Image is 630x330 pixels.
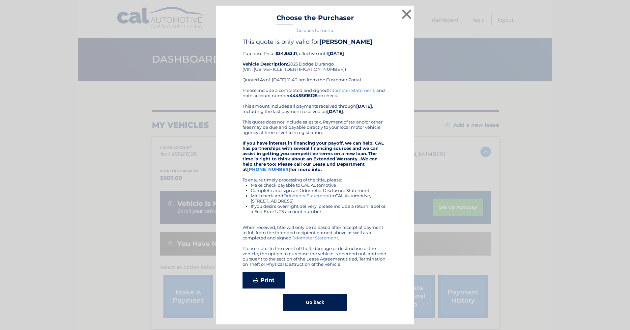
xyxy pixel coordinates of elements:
[283,294,347,311] button: Go back
[297,28,333,33] a: Go back to menu
[400,8,413,21] button: ×
[328,51,344,56] b: [DATE]
[251,193,387,204] li: Mail check and to CAL Automotive, [STREET_ADDRESS]
[243,38,387,88] div: Purchase Price: , effective until 2023 Dodge Durango (VIN: [US_VEHICLE_IDENTIFICATION_NUMBER]) Qu...
[292,235,338,240] a: Odometer Statement
[276,14,354,25] h3: Choose the Purchaser
[275,51,297,56] b: $34,953.11
[243,38,387,45] h4: This quote is only valid for
[283,193,330,198] a: Odometer Statement
[319,38,372,45] b: [PERSON_NAME]
[251,204,387,214] li: If you desire overnight delivery, please include a return label or a Fed Ex or UPS account number.
[243,140,384,172] strong: If you have interest in financing your payoff, we can help! CAL has partnerships with several fin...
[328,88,374,93] a: Odometer Statement
[243,88,387,267] div: Please include a completed and signed , and note account number on check. This amount includes al...
[327,109,343,114] b: [DATE]
[251,182,387,188] li: Make check payable to CAL Automotive
[251,188,387,193] li: Complete and sign an Odometer Disclosure Statement
[356,103,372,109] b: [DATE]
[247,167,290,172] a: [PHONE_NUMBER]
[290,93,318,98] b: 44455615125
[243,272,285,289] a: Print
[243,61,288,67] strong: Vehicle Description:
